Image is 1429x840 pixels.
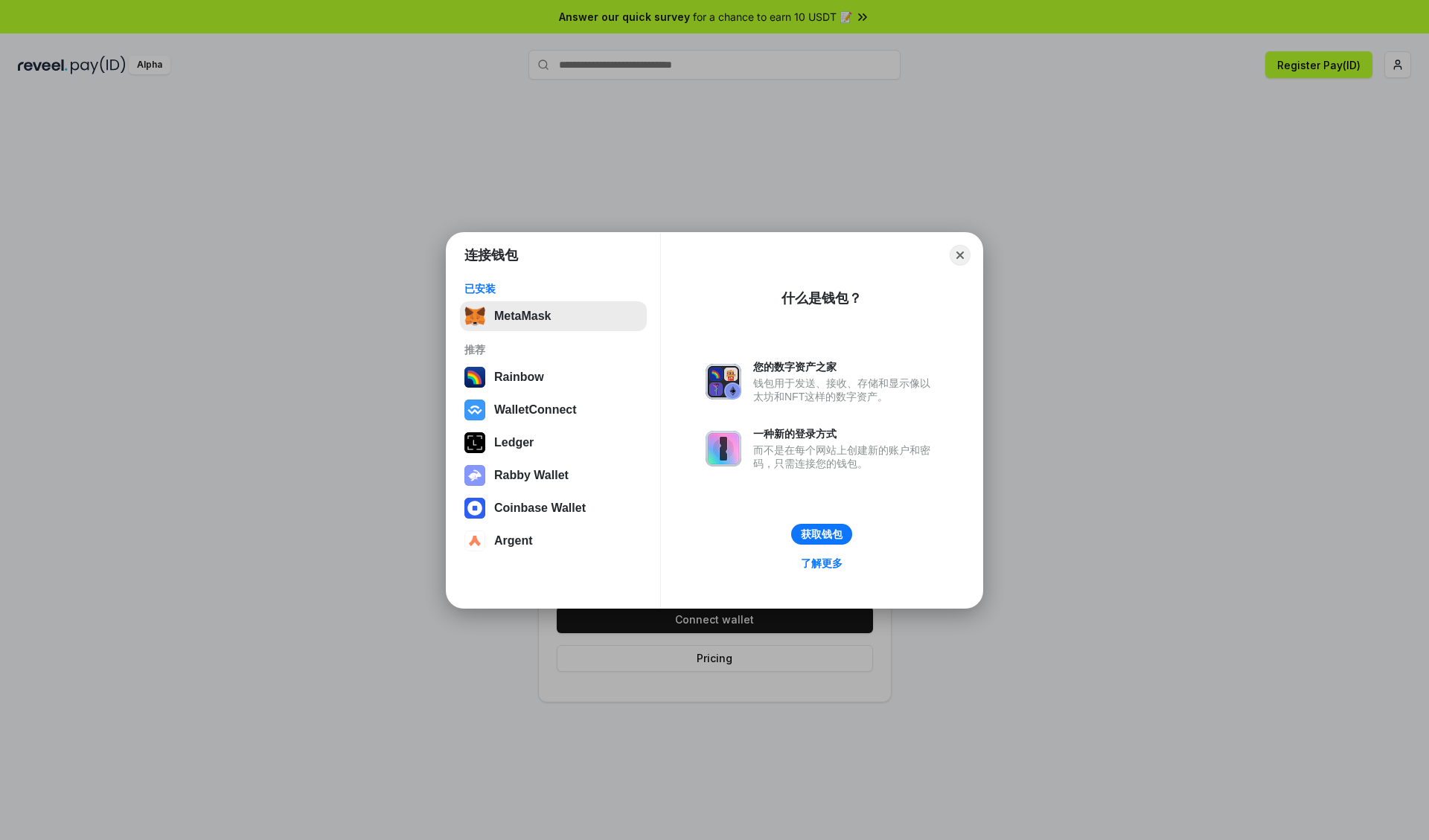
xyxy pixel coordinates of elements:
[460,461,647,490] button: Rabby Wallet
[494,501,586,515] div: Coinbase Wallet
[792,554,851,573] a: 了解更多
[460,395,647,425] button: WalletConnect
[460,301,647,331] button: MetaMask
[464,498,485,519] img: svg+xml,%3Csvg%20width%3D%2228%22%20height%3D%2228%22%20viewBox%3D%220%200%2028%2028%22%20fill%3D...
[494,469,569,482] div: Rabby Wallet
[460,526,647,556] button: Argent
[464,530,485,551] img: svg+xml,%3Csvg%20width%3D%2228%22%20height%3D%2228%22%20viewBox%3D%220%200%2028%2028%22%20fill%3D...
[753,427,938,440] div: 一种新的登录方式
[464,306,485,327] img: svg+xml,%3Csvg%20fill%3D%22none%22%20height%3D%2233%22%20viewBox%3D%220%200%2035%2033%22%20width%...
[753,360,938,373] div: 您的数字资产之家
[494,310,551,323] div: MetaMask
[494,403,577,417] div: WalletConnect
[753,443,938,470] div: 而不是在每个网站上创建新的账户和密码，只需连接您的钱包。
[706,431,741,467] img: svg+xml,%3Csvg%20xmlns%3D%22http%3A%2F%2Fwww.w3.org%2F2000%2Fsvg%22%20fill%3D%22none%22%20viewBox...
[460,428,647,458] button: Ledger
[753,376,938,403] div: 钱包用于发送、接收、存储和显示像以太坊和NFT这样的数字资产。
[464,282,642,295] div: 已安装
[464,246,518,264] h1: 连接钱包
[464,465,485,486] img: svg+xml,%3Csvg%20xmlns%3D%22http%3A%2F%2Fwww.w3.org%2F2000%2Fsvg%22%20fill%3D%22none%22%20viewBox...
[706,364,741,400] img: svg+xml,%3Csvg%20xmlns%3D%22http%3A%2F%2Fwww.w3.org%2F2000%2Fsvg%22%20fill%3D%22none%22%20viewBox...
[464,400,485,420] img: svg+xml,%3Csvg%20width%3D%2228%22%20height%3D%2228%22%20viewBox%3D%220%200%2028%2028%22%20fill%3D...
[460,362,647,392] button: Rainbow
[460,493,647,523] button: Coinbase Wallet
[791,524,852,545] button: 获取钱包
[494,371,544,384] div: Rainbow
[494,534,533,548] div: Argent
[494,436,534,449] div: Ledger
[781,289,862,307] div: 什么是钱包？
[801,528,843,541] div: 获取钱包
[801,557,843,570] div: 了解更多
[950,245,971,266] button: Close
[464,367,485,388] img: svg+xml,%3Csvg%20width%3D%22120%22%20height%3D%22120%22%20viewBox%3D%220%200%20120%20120%22%20fil...
[464,432,485,453] img: svg+xml,%3Csvg%20xmlns%3D%22http%3A%2F%2Fwww.w3.org%2F2000%2Fsvg%22%20width%3D%2228%22%20height%3...
[464,343,642,356] div: 推荐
